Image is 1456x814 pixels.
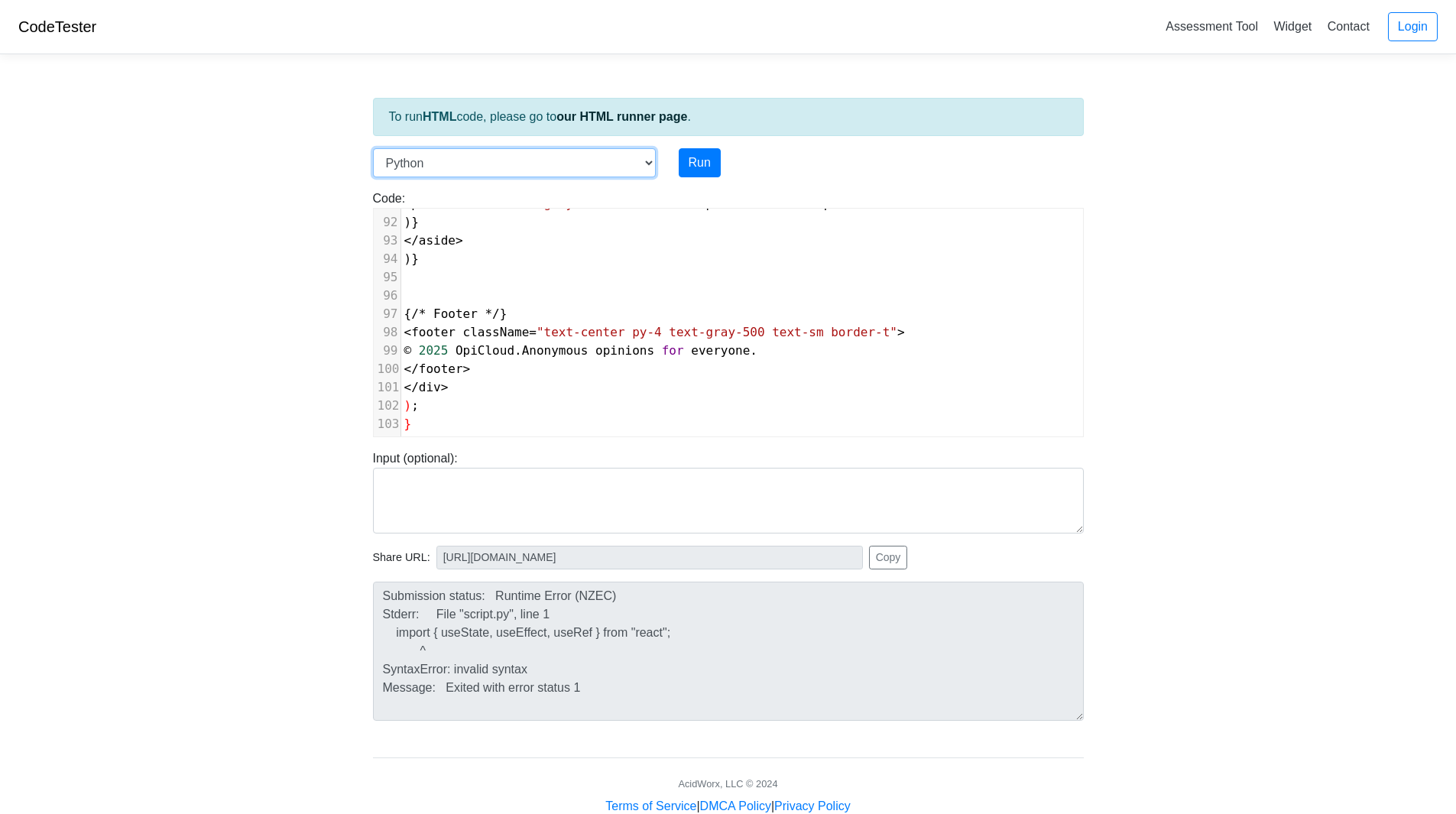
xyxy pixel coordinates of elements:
span: opinions [595,343,654,358]
span: className [463,325,530,339]
div: Code: [362,190,1095,437]
span: Footer [433,306,478,321]
strong: HTML [423,110,456,123]
span: > [441,380,449,394]
div: 96 [374,287,400,305]
span: )} [404,215,419,229]
input: No share available yet [436,546,863,569]
span: </ [404,233,419,248]
span: OpiCloud [456,343,514,358]
span: aside [419,233,456,248]
button: Run [679,148,721,177]
span: </ [404,362,419,376]
span: div [419,380,441,394]
div: 92 [374,213,400,232]
span: everyone [691,343,750,358]
div: 103 [374,415,400,433]
span: > [897,325,905,339]
span: < [404,325,412,339]
div: 94 [374,250,400,268]
div: 99 [374,342,400,360]
span: ; [404,398,419,413]
span: )} [404,251,419,266]
div: Input (optional): [362,449,1095,533]
a: Contact [1321,14,1376,39]
a: Widget [1267,14,1318,39]
span: { } [404,306,507,321]
div: 100 [374,360,400,378]
div: 102 [374,397,400,415]
span: 2025 [419,343,449,358]
div: 93 [374,232,400,250]
a: Assessment Tool [1159,14,1264,39]
button: Copy [869,546,908,569]
span: footer [419,362,463,376]
span: footer [411,325,456,339]
a: Terms of Service [605,799,696,812]
div: AcidWorx, LLC © 2024 [678,777,777,791]
a: our HTML runner page [556,110,687,123]
a: Privacy Policy [774,799,851,812]
span: © [404,343,412,358]
span: . . [404,343,758,358]
div: To run code, please go to . [373,98,1084,136]
a: Login [1388,12,1438,41]
span: > [456,233,463,248]
a: DMCA Policy [700,799,771,812]
div: 98 [374,323,400,342]
span: } [404,417,412,431]
span: ) [404,398,412,413]
span: for [662,343,684,358]
span: = [529,325,537,339]
span: "text-center py-4 text-gray-500 text-sm border-t" [537,325,897,339]
div: 97 [374,305,400,323]
span: Share URL: [373,550,430,566]
div: 101 [374,378,400,397]
a: CodeTester [18,18,96,35]
div: 95 [374,268,400,287]
span: > [463,362,471,376]
span: </ [404,380,419,394]
span: Anonymous [522,343,589,358]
